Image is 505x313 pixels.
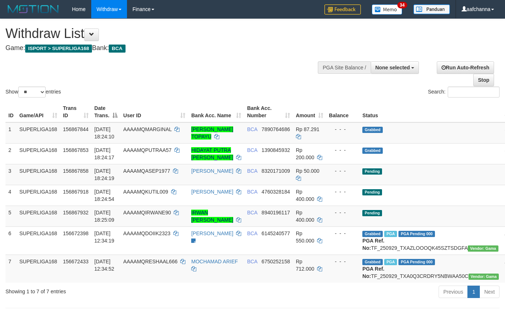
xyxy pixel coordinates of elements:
[359,102,502,122] th: Status
[95,126,115,140] span: [DATE] 18:24:10
[413,4,450,14] img: panduan.png
[5,185,16,206] td: 4
[16,164,60,185] td: SUPERLIGA168
[262,147,290,153] span: Copy 1390845932 to clipboard
[362,231,383,237] span: Grabbed
[120,102,188,122] th: User ID: activate to sort column ascending
[191,230,233,236] a: [PERSON_NAME]
[5,226,16,255] td: 6
[188,102,244,122] th: Bank Acc. Name: activate to sort column ascending
[123,189,168,195] span: AAAAMQKUTIL009
[16,102,60,122] th: Game/API: activate to sort column ascending
[262,259,290,264] span: Copy 6750252158 to clipboard
[63,210,89,215] span: 156867932
[123,210,171,215] span: AAAAMQIRWANE90
[329,167,357,175] div: - - -
[16,143,60,164] td: SUPERLIGA168
[247,168,257,174] span: BCA
[296,168,320,174] span: Rp 50.000
[5,164,16,185] td: 3
[247,230,257,236] span: BCA
[362,148,383,154] span: Grabbed
[296,147,315,160] span: Rp 200.000
[473,74,494,86] a: Stop
[296,210,315,223] span: Rp 400.000
[324,4,361,15] img: Feedback.jpg
[448,87,500,98] input: Search:
[247,126,257,132] span: BCA
[262,168,290,174] span: Copy 8320171009 to clipboard
[362,266,384,279] b: PGA Ref. No:
[95,147,115,160] span: [DATE] 18:24:17
[296,230,315,244] span: Rp 550.000
[16,255,60,283] td: SUPERLIGA168
[5,206,16,226] td: 5
[329,188,357,195] div: - - -
[326,102,360,122] th: Balance
[362,210,382,216] span: Pending
[262,126,290,132] span: Copy 7890764686 to clipboard
[362,168,382,175] span: Pending
[293,102,326,122] th: Amount: activate to sort column ascending
[123,168,170,174] span: AAAAMQASEP1977
[247,210,257,215] span: BCA
[359,226,502,255] td: TF_250929_TXAZLOOOQK45SZTSDGFA
[247,147,257,153] span: BCA
[92,102,120,122] th: Date Trans.: activate to sort column descending
[437,61,494,74] a: Run Auto-Refresh
[375,65,410,70] span: None selected
[5,285,205,295] div: Showing 1 to 7 of 7 entries
[95,189,115,202] span: [DATE] 18:24:54
[469,274,499,280] span: Vendor URL: https://trx31.1velocity.biz
[329,258,357,265] div: - - -
[95,259,115,272] span: [DATE] 12:34:52
[479,286,500,298] a: Next
[398,231,435,237] span: PGA Pending
[329,126,357,133] div: - - -
[384,259,397,265] span: Marked by aafsoycanthlai
[63,189,89,195] span: 156867918
[296,259,315,272] span: Rp 712.000
[5,102,16,122] th: ID
[63,168,89,174] span: 156867858
[16,185,60,206] td: SUPERLIGA168
[95,210,115,223] span: [DATE] 18:25:09
[467,286,480,298] a: 1
[384,231,397,237] span: Marked by aafsoycanthlai
[262,189,290,195] span: Copy 4760328184 to clipboard
[123,259,178,264] span: AAAAMQRESHAAL666
[359,255,502,283] td: TF_250929_TXA0Q3CRDRY5NBWAA50C
[318,61,370,74] div: PGA Site Balance /
[16,226,60,255] td: SUPERLIGA168
[63,147,89,153] span: 156867853
[5,45,329,52] h4: Game: Bank:
[191,259,238,264] a: MOCHAMAD ARIEF
[372,4,402,15] img: Button%20Memo.svg
[247,259,257,264] span: BCA
[16,206,60,226] td: SUPERLIGA168
[247,189,257,195] span: BCA
[63,259,89,264] span: 156672433
[63,230,89,236] span: 156672398
[63,126,89,132] span: 156867844
[25,45,92,53] span: ISPORT > SUPERLIGA168
[296,126,320,132] span: Rp 87.291
[329,230,357,237] div: - - -
[95,168,115,181] span: [DATE] 18:24:19
[5,255,16,283] td: 7
[18,87,46,98] select: Showentries
[362,238,384,251] b: PGA Ref. No:
[329,146,357,154] div: - - -
[397,2,407,8] span: 34
[123,147,171,153] span: AAAAMQPUTRAA57
[5,26,329,41] h1: Withdraw List
[191,168,233,174] a: [PERSON_NAME]
[362,259,383,265] span: Grabbed
[5,122,16,144] td: 1
[191,147,233,160] a: HIDAYAT PUTRA [PERSON_NAME]
[362,127,383,133] span: Grabbed
[95,230,115,244] span: [DATE] 12:34:19
[329,209,357,216] div: - - -
[109,45,125,53] span: BCA
[191,210,233,223] a: IRWAN [PERSON_NAME]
